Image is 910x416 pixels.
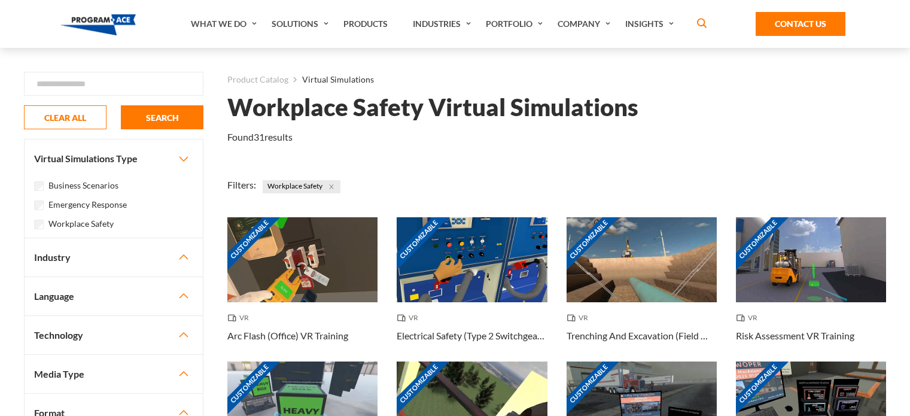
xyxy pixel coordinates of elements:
a: Customizable Thumbnail - Trenching And Excavation (Field Work) VR Training VR Trenching And Excav... [567,217,717,361]
button: Industry [25,238,203,277]
h3: Risk Assessment VR Training [736,329,854,343]
button: Language [25,277,203,315]
button: Technology [25,316,203,354]
h3: Trenching And Excavation (Field Work) VR Training [567,329,717,343]
em: 31 [254,131,264,142]
h1: Workplace Safety Virtual Simulations [227,97,638,118]
label: Business Scenarios [48,179,118,192]
h3: Arc Flash (Office) VR Training [227,329,348,343]
span: Workplace Safety [263,180,340,193]
label: Emergency Response [48,198,127,211]
button: CLEAR ALL [24,105,106,129]
span: VR [397,312,423,324]
input: Business Scenarios [34,181,44,191]
img: Program-Ace [60,14,136,35]
input: Emergency Response [34,201,44,210]
button: Media Type [25,355,203,393]
span: VR [736,312,762,324]
button: Close [325,180,338,193]
h3: Electrical Safety (Type 2 Switchgear) VR Training [397,329,547,343]
a: Customizable Thumbnail - Arc Flash (Office) VR Training VR Arc Flash (Office) VR Training [227,217,378,361]
a: Customizable Thumbnail - Electrical Safety (Type 2 Switchgear) VR Training VR Electrical Safety (... [397,217,547,361]
nav: breadcrumb [227,72,886,87]
a: Product Catalog [227,72,288,87]
li: Virtual Simulations [288,72,374,87]
a: Customizable Thumbnail - Risk Assessment VR Training VR Risk Assessment VR Training [736,217,886,361]
span: VR [227,312,254,324]
label: Workplace Safety [48,217,114,230]
p: Found results [227,130,293,144]
a: Contact Us [756,12,845,36]
span: Filters: [227,179,256,190]
input: Workplace Safety [34,220,44,229]
button: Virtual Simulations Type [25,139,203,178]
span: VR [567,312,593,324]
